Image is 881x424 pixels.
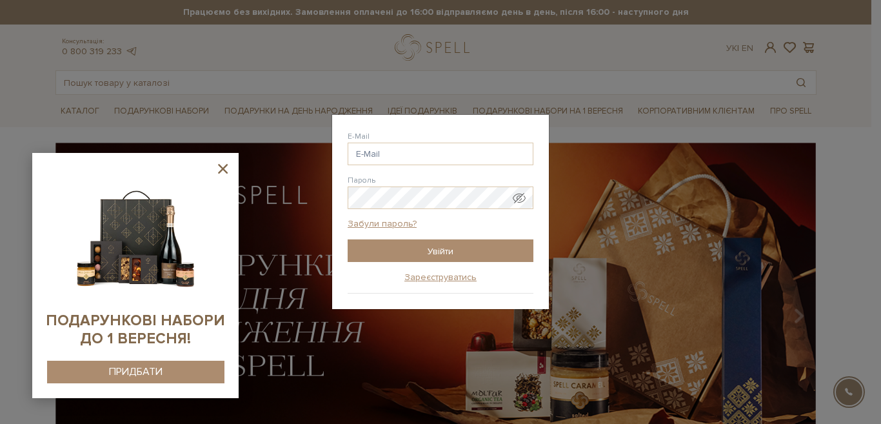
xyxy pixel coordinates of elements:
input: E-Mail [348,143,533,165]
label: Пароль [348,175,375,187]
input: Увійти [348,239,533,262]
label: E-Mail [348,131,370,143]
span: Показати пароль у вигляді звичайного тексту. Попередження: це відобразить ваш пароль на екрані. [513,192,526,205]
a: Зареєструватись [404,272,477,283]
a: Забули пароль? [348,218,417,230]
